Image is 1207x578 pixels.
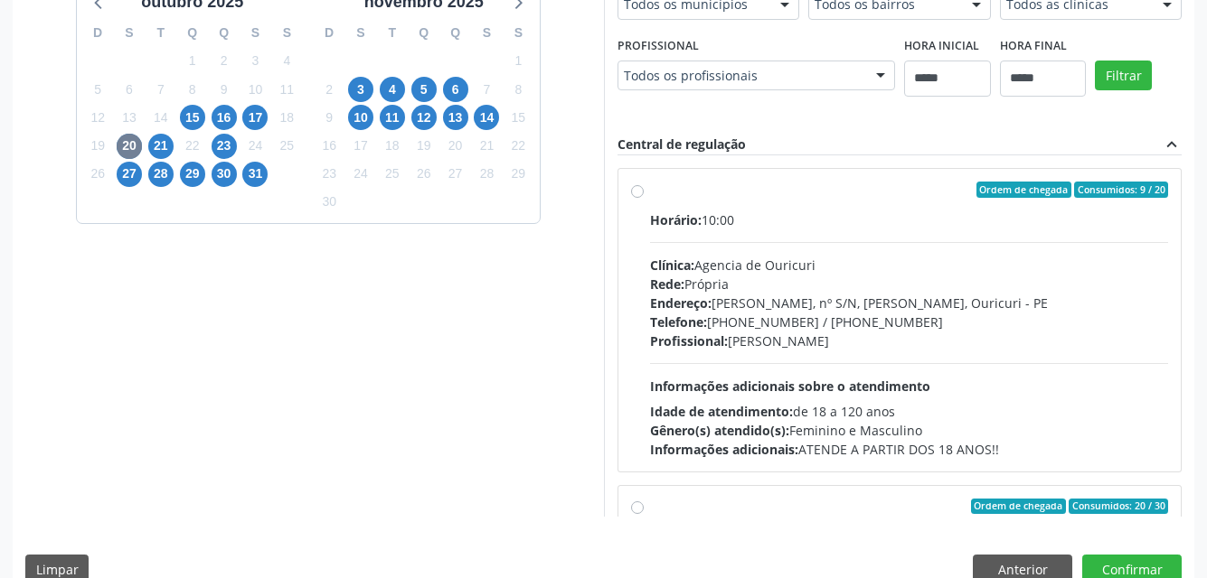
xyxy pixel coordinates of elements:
span: domingo, 23 de novembro de 2025 [316,162,342,187]
span: Clínica: [650,256,694,274]
div: S [240,19,271,47]
span: quarta-feira, 5 de novembro de 2025 [411,77,437,102]
span: quinta-feira, 20 de novembro de 2025 [443,134,468,159]
label: Hora inicial [904,33,979,61]
div: D [314,19,345,47]
span: Idade de atendimento: [650,403,793,420]
span: sexta-feira, 10 de outubro de 2025 [242,77,268,102]
span: sexta-feira, 31 de outubro de 2025 [242,162,268,187]
span: terça-feira, 11 de novembro de 2025 [380,105,405,130]
span: quinta-feira, 23 de outubro de 2025 [212,134,237,159]
span: Profissional: [650,332,728,350]
span: quarta-feira, 29 de outubro de 2025 [180,162,205,187]
div: de 18 a 120 anos [650,402,1169,421]
div: Própria [650,275,1169,294]
span: Informações adicionais: [650,441,798,458]
span: segunda-feira, 20 de outubro de 2025 [117,134,142,159]
span: domingo, 12 de outubro de 2025 [85,105,110,130]
span: Horário: [650,211,702,228]
span: sábado, 1 de novembro de 2025 [505,49,531,74]
span: quinta-feira, 9 de outubro de 2025 [212,77,237,102]
span: sexta-feira, 24 de outubro de 2025 [242,134,268,159]
span: sábado, 29 de novembro de 2025 [505,162,531,187]
span: segunda-feira, 3 de novembro de 2025 [348,77,373,102]
span: quinta-feira, 6 de novembro de 2025 [443,77,468,102]
span: sábado, 8 de novembro de 2025 [505,77,531,102]
div: S [471,19,503,47]
span: terça-feira, 14 de outubro de 2025 [148,105,174,130]
span: sexta-feira, 3 de outubro de 2025 [242,49,268,74]
div: Central de regulação [618,135,746,154]
span: quinta-feira, 27 de novembro de 2025 [443,162,468,187]
div: D [82,19,114,47]
div: [PERSON_NAME], nº S/N, [PERSON_NAME], Ouricuri - PE [650,294,1169,312]
div: T [376,19,408,47]
span: segunda-feira, 27 de outubro de 2025 [117,162,142,187]
span: domingo, 26 de outubro de 2025 [85,162,110,187]
span: Rede: [650,275,684,293]
span: quarta-feira, 22 de outubro de 2025 [180,134,205,159]
span: sábado, 4 de outubro de 2025 [274,49,299,74]
span: segunda-feira, 13 de outubro de 2025 [117,105,142,130]
span: sábado, 18 de outubro de 2025 [274,105,299,130]
span: quarta-feira, 8 de outubro de 2025 [180,77,205,102]
button: Filtrar [1095,61,1152,91]
span: Gênero(s) atendido(s): [650,422,789,439]
span: domingo, 9 de novembro de 2025 [316,105,342,130]
div: S [503,19,534,47]
span: sábado, 11 de outubro de 2025 [274,77,299,102]
span: sexta-feira, 7 de novembro de 2025 [474,77,499,102]
span: terça-feira, 25 de novembro de 2025 [380,162,405,187]
span: domingo, 2 de novembro de 2025 [316,77,342,102]
span: Ordem de chegada [971,499,1066,515]
span: quinta-feira, 13 de novembro de 2025 [443,105,468,130]
div: Feminino e Masculino [650,421,1169,440]
div: Q [439,19,471,47]
span: quarta-feira, 1 de outubro de 2025 [180,49,205,74]
label: Profissional [618,33,699,61]
span: terça-feira, 4 de novembro de 2025 [380,77,405,102]
span: terça-feira, 28 de outubro de 2025 [148,162,174,187]
i: expand_less [1162,135,1182,154]
span: domingo, 19 de outubro de 2025 [85,134,110,159]
span: Endereço: [650,294,712,312]
div: S [345,19,377,47]
span: Telefone: [650,313,707,331]
span: sexta-feira, 28 de novembro de 2025 [474,162,499,187]
div: S [271,19,303,47]
span: segunda-feira, 17 de novembro de 2025 [348,134,373,159]
div: Agencia de Ouricuri [650,256,1169,275]
span: domingo, 5 de outubro de 2025 [85,77,110,102]
div: Q [176,19,208,47]
span: sábado, 22 de novembro de 2025 [505,134,531,159]
span: sábado, 25 de outubro de 2025 [274,134,299,159]
span: domingo, 16 de novembro de 2025 [316,134,342,159]
span: segunda-feira, 6 de outubro de 2025 [117,77,142,102]
span: quarta-feira, 15 de outubro de 2025 [180,105,205,130]
span: sexta-feira, 14 de novembro de 2025 [474,105,499,130]
div: Q [408,19,439,47]
div: Q [208,19,240,47]
div: [PHONE_NUMBER] / [PHONE_NUMBER] [650,312,1169,331]
span: quarta-feira, 12 de novembro de 2025 [411,105,437,130]
span: Consumidos: 9 / 20 [1074,182,1168,198]
span: sábado, 15 de novembro de 2025 [505,105,531,130]
div: S [114,19,146,47]
span: segunda-feira, 10 de novembro de 2025 [348,105,373,130]
span: domingo, 30 de novembro de 2025 [316,190,342,215]
span: Consumidos: 20 / 30 [1069,499,1168,515]
span: terça-feira, 21 de outubro de 2025 [148,134,174,159]
span: terça-feira, 18 de novembro de 2025 [380,134,405,159]
span: quinta-feira, 30 de outubro de 2025 [212,162,237,187]
span: sexta-feira, 17 de outubro de 2025 [242,105,268,130]
span: Ordem de chegada [976,182,1071,198]
span: quarta-feira, 19 de novembro de 2025 [411,134,437,159]
span: quinta-feira, 2 de outubro de 2025 [212,49,237,74]
span: segunda-feira, 24 de novembro de 2025 [348,162,373,187]
div: ATENDE A PARTIR DOS 18 ANOS!! [650,440,1169,459]
div: 10:00 [650,210,1169,229]
span: Todos os profissionais [624,67,858,85]
div: [PERSON_NAME] [650,331,1169,350]
span: sexta-feira, 21 de novembro de 2025 [474,134,499,159]
span: quinta-feira, 16 de outubro de 2025 [212,105,237,130]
